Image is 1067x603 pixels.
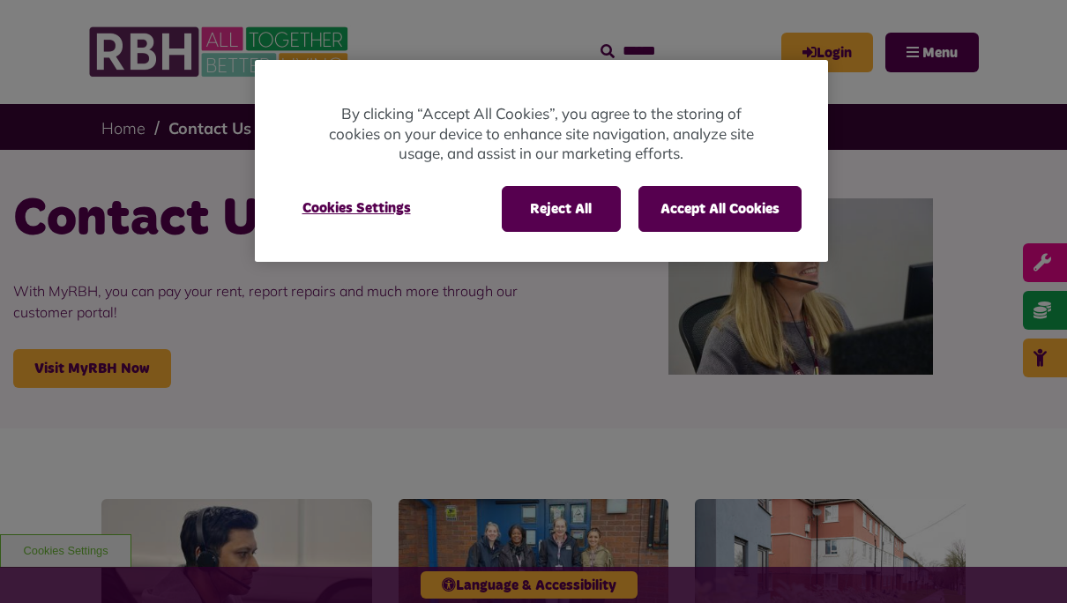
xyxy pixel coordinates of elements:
div: Cookie banner [255,60,828,262]
button: Reject All [502,186,621,232]
button: Cookies Settings [281,186,432,230]
p: By clicking “Accept All Cookies”, you agree to the storing of cookies on your device to enhance s... [325,104,757,164]
button: Accept All Cookies [638,186,802,232]
div: Privacy [255,60,828,262]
